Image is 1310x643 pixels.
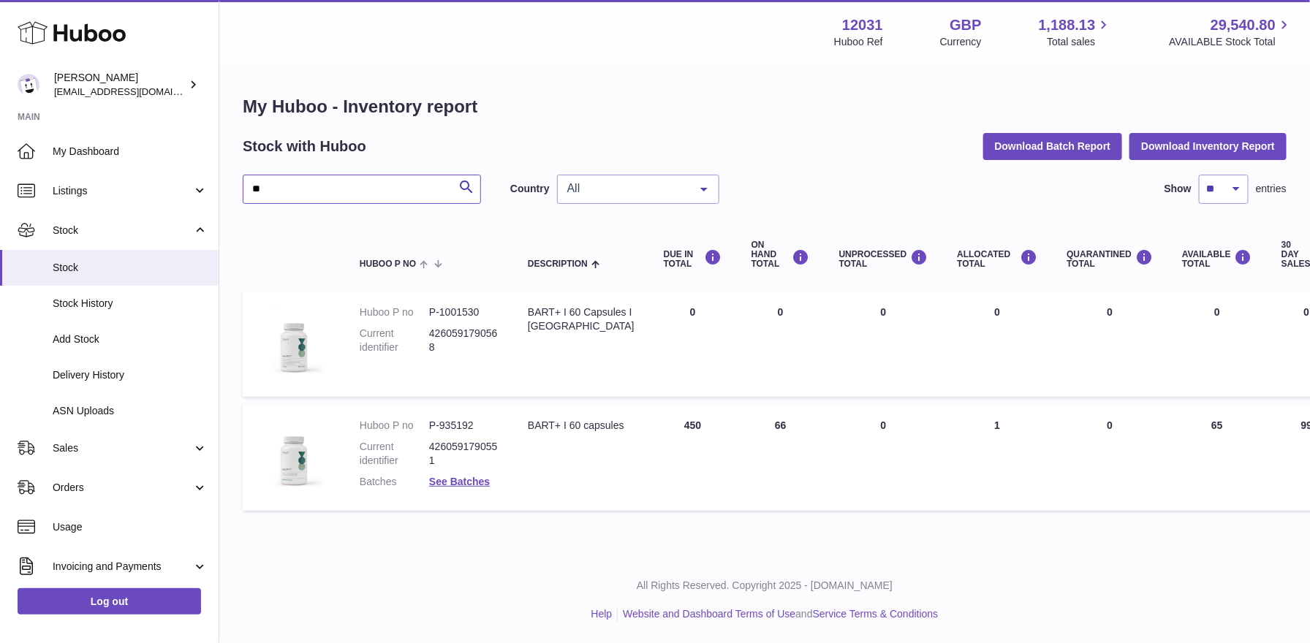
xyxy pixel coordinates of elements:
img: product image [257,305,330,378]
span: All [564,181,689,196]
td: 0 [825,404,943,511]
div: BART+ I 60 capsules [528,419,635,433]
div: DUE IN TOTAL [664,249,722,269]
label: Country [510,182,550,196]
span: [EMAIL_ADDRESS][DOMAIN_NAME] [54,85,215,97]
p: All Rights Reserved. Copyright 2025 - [DOMAIN_NAME] [231,579,1298,593]
span: Add Stock [53,332,208,346]
span: 29,540.80 [1211,15,1276,35]
dd: 4260591790568 [429,327,499,354]
img: admin@makewellforyou.com [18,74,39,96]
a: Website and Dashboard Terms of Use [623,608,795,620]
td: 65 [1167,404,1267,511]
dt: Huboo P no [360,305,429,319]
span: Usage [53,520,208,534]
td: 0 [649,291,737,397]
td: 0 [825,291,943,397]
div: Currency [940,35,982,49]
td: 0 [1167,291,1267,397]
td: 66 [737,404,825,511]
span: ASN Uploads [53,404,208,418]
td: 450 [649,404,737,511]
dd: P-935192 [429,419,499,433]
span: Sales [53,441,192,455]
dt: Batches [360,475,429,489]
li: and [618,607,938,621]
span: Orders [53,481,192,495]
div: Huboo Ref [834,35,883,49]
span: My Dashboard [53,145,208,159]
div: [PERSON_NAME] [54,71,186,99]
button: Download Batch Report [983,133,1123,159]
img: product image [257,419,330,492]
span: 1,188.13 [1039,15,1096,35]
div: AVAILABLE Total [1182,249,1252,269]
dt: Current identifier [360,440,429,468]
td: 0 [942,291,1052,397]
strong: 12031 [842,15,883,35]
span: Stock [53,261,208,275]
span: Invoicing and Payments [53,560,192,574]
a: 1,188.13 Total sales [1039,15,1113,49]
a: Log out [18,588,201,615]
dt: Current identifier [360,327,429,354]
span: Delivery History [53,368,208,382]
dd: P-1001530 [429,305,499,319]
span: Description [528,259,588,269]
div: ALLOCATED Total [957,249,1037,269]
span: Huboo P no [360,259,416,269]
span: entries [1256,182,1287,196]
a: Help [591,608,613,620]
a: See Batches [429,476,490,487]
a: Service Terms & Conditions [813,608,939,620]
label: Show [1165,182,1192,196]
dd: 4260591790551 [429,440,499,468]
a: 29,540.80 AVAILABLE Stock Total [1169,15,1292,49]
span: Listings [53,184,192,198]
td: 1 [942,404,1052,511]
h1: My Huboo - Inventory report [243,95,1287,118]
span: AVAILABLE Stock Total [1169,35,1292,49]
h2: Stock with Huboo [243,137,366,156]
div: ON HAND Total [751,240,810,270]
strong: GBP [950,15,981,35]
button: Download Inventory Report [1129,133,1287,159]
span: Total sales [1047,35,1112,49]
div: UNPROCESSED Total [839,249,928,269]
div: QUARANTINED Total [1067,249,1153,269]
span: Stock [53,224,192,237]
span: Stock History [53,297,208,311]
span: 0 [1107,306,1113,318]
div: BART+ I 60 Capsules I [GEOGRAPHIC_DATA] [528,305,635,333]
dt: Huboo P no [360,419,429,433]
td: 0 [737,291,825,397]
span: 0 [1107,419,1113,431]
